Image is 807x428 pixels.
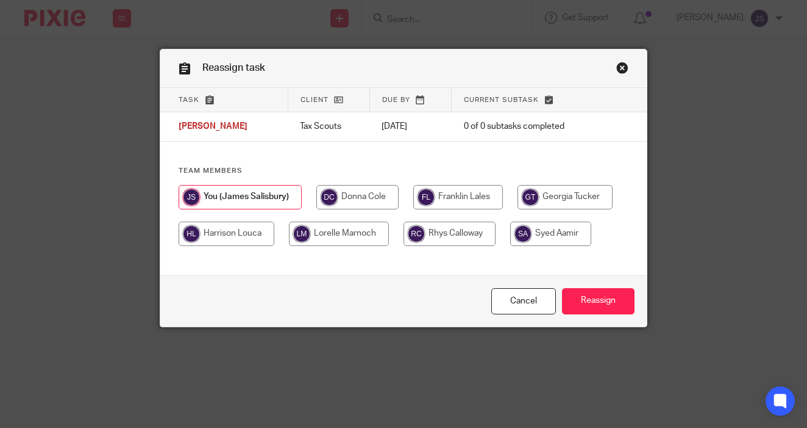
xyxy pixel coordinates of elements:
[202,63,265,73] span: Reassign task
[179,166,628,176] h4: Team members
[491,288,556,314] a: Close this dialog window
[300,120,357,132] p: Tax Scouts
[562,288,635,314] input: Reassign
[300,96,329,103] span: Client
[452,112,603,142] td: 0 of 0 subtasks completed
[382,120,439,132] p: [DATE]
[382,96,410,103] span: Due by
[179,123,247,131] span: [PERSON_NAME]
[464,96,539,103] span: Current subtask
[616,62,628,78] a: Close this dialog window
[179,96,199,103] span: Task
